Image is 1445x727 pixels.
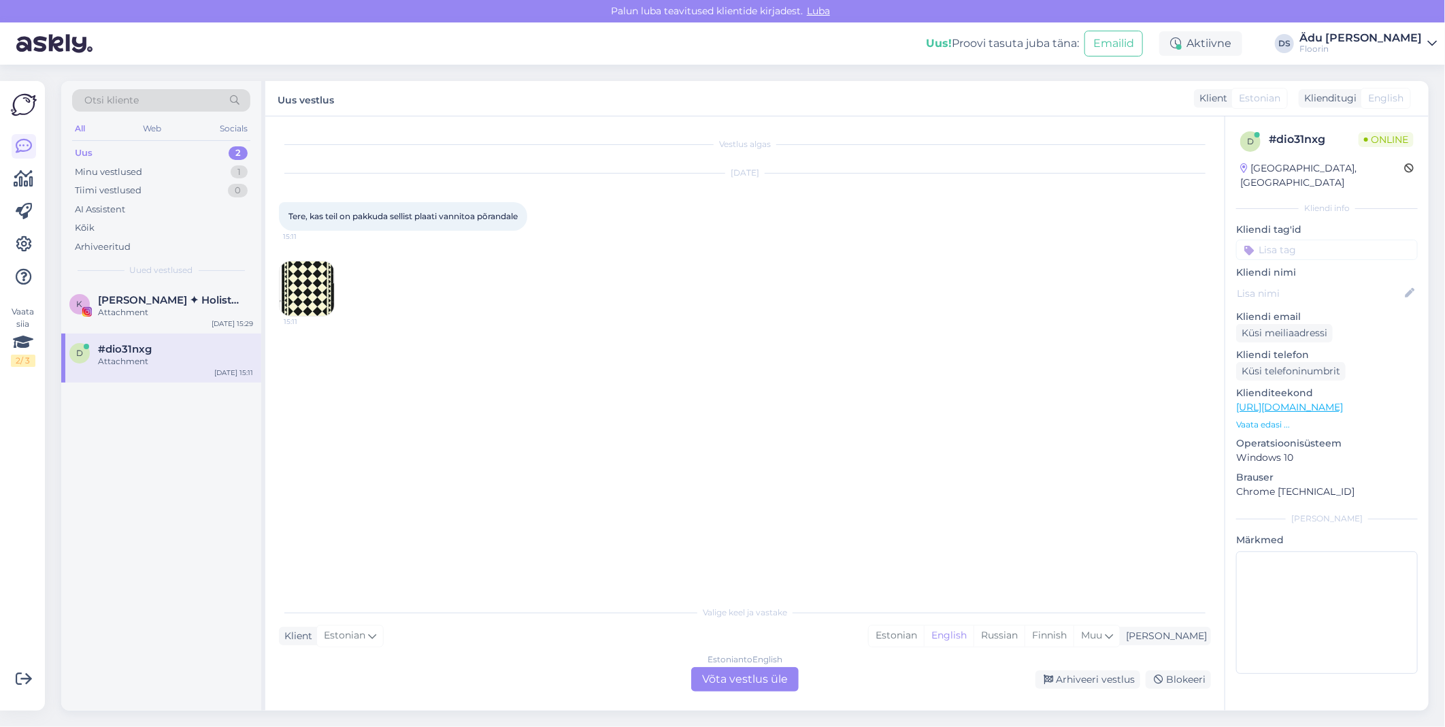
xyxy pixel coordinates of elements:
[1236,348,1418,362] p: Kliendi telefon
[84,93,139,108] span: Otsi kliente
[1299,44,1422,54] div: Floorin
[1236,470,1418,485] p: Brauser
[1035,671,1140,689] div: Arhiveeri vestlus
[283,231,334,242] span: 15:11
[1236,202,1418,214] div: Kliendi info
[1236,310,1418,324] p: Kliendi email
[691,667,799,692] div: Võta vestlus üle
[1236,223,1418,237] p: Kliendi tag'id
[1159,31,1242,56] div: Aktiivne
[229,146,248,160] div: 2
[803,5,834,17] span: Luba
[75,221,95,235] div: Kõik
[708,653,782,666] div: Estonian to English
[1194,91,1227,106] div: Klient
[926,35,1079,52] div: Proovi tasuta juba täna:
[76,348,83,358] span: d
[11,306,35,367] div: Vaata siia
[77,299,83,309] span: K
[130,264,193,276] span: Uued vestlused
[1236,485,1418,499] p: Chrome [TECHNICAL_ID]
[228,184,248,197] div: 0
[1236,451,1418,465] p: Windows 10
[75,146,93,160] div: Uus
[280,261,334,316] img: Attachment
[324,628,365,643] span: Estonian
[1299,33,1437,54] a: Ädu [PERSON_NAME]Floorin
[924,626,974,646] div: English
[217,120,250,138] div: Socials
[1299,33,1422,44] div: Ädu [PERSON_NAME]
[75,165,142,179] div: Minu vestlused
[1081,629,1102,641] span: Muu
[869,626,924,646] div: Estonian
[98,306,253,319] div: Attachment
[1240,161,1404,190] div: [GEOGRAPHIC_DATA], [GEOGRAPHIC_DATA]
[278,89,334,108] label: Uus vestlus
[1236,362,1346,381] div: Küsi telefoninumbrit
[288,211,518,221] span: Tere, kas teil on pakkuda sellist plaati vannitoa põrandale
[284,317,335,327] span: 15:11
[1146,671,1211,689] div: Blokeeri
[1236,419,1418,431] p: Vaata edasi ...
[1236,533,1418,547] p: Märkmed
[1084,31,1143,56] button: Emailid
[279,629,312,643] div: Klient
[212,319,253,329] div: [DATE] 15:29
[974,626,1025,646] div: Russian
[1236,265,1418,280] p: Kliendi nimi
[98,355,253,368] div: Attachment
[75,184,142,197] div: Tiimi vestlused
[279,167,1211,179] div: [DATE]
[1236,436,1418,451] p: Operatsioonisüsteem
[1275,34,1294,53] div: DS
[1236,386,1418,400] p: Klienditeekond
[1359,132,1414,147] span: Online
[1237,286,1402,301] input: Lisa nimi
[231,165,248,179] div: 1
[1247,136,1254,146] span: d
[1236,513,1418,525] div: [PERSON_NAME]
[279,138,1211,150] div: Vestlus algas
[214,368,253,378] div: [DATE] 15:11
[1120,629,1207,643] div: [PERSON_NAME]
[279,607,1211,619] div: Valige keel ja vastake
[75,240,131,254] div: Arhiveeritud
[1236,401,1343,413] a: [URL][DOMAIN_NAME]
[926,37,952,50] b: Uus!
[75,203,125,216] div: AI Assistent
[1368,91,1404,106] span: English
[1025,626,1074,646] div: Finnish
[1269,131,1359,148] div: # dio31nxg
[11,355,35,367] div: 2 / 3
[72,120,88,138] div: All
[1239,91,1280,106] span: Estonian
[1236,324,1333,342] div: Küsi meiliaadressi
[98,294,239,306] span: Katariina Kalda ✦ Holistic Interior Design
[141,120,165,138] div: Web
[1299,91,1357,106] div: Klienditugi
[1236,240,1418,260] input: Lisa tag
[98,343,152,355] span: #dio31nxg
[11,92,37,118] img: Askly Logo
